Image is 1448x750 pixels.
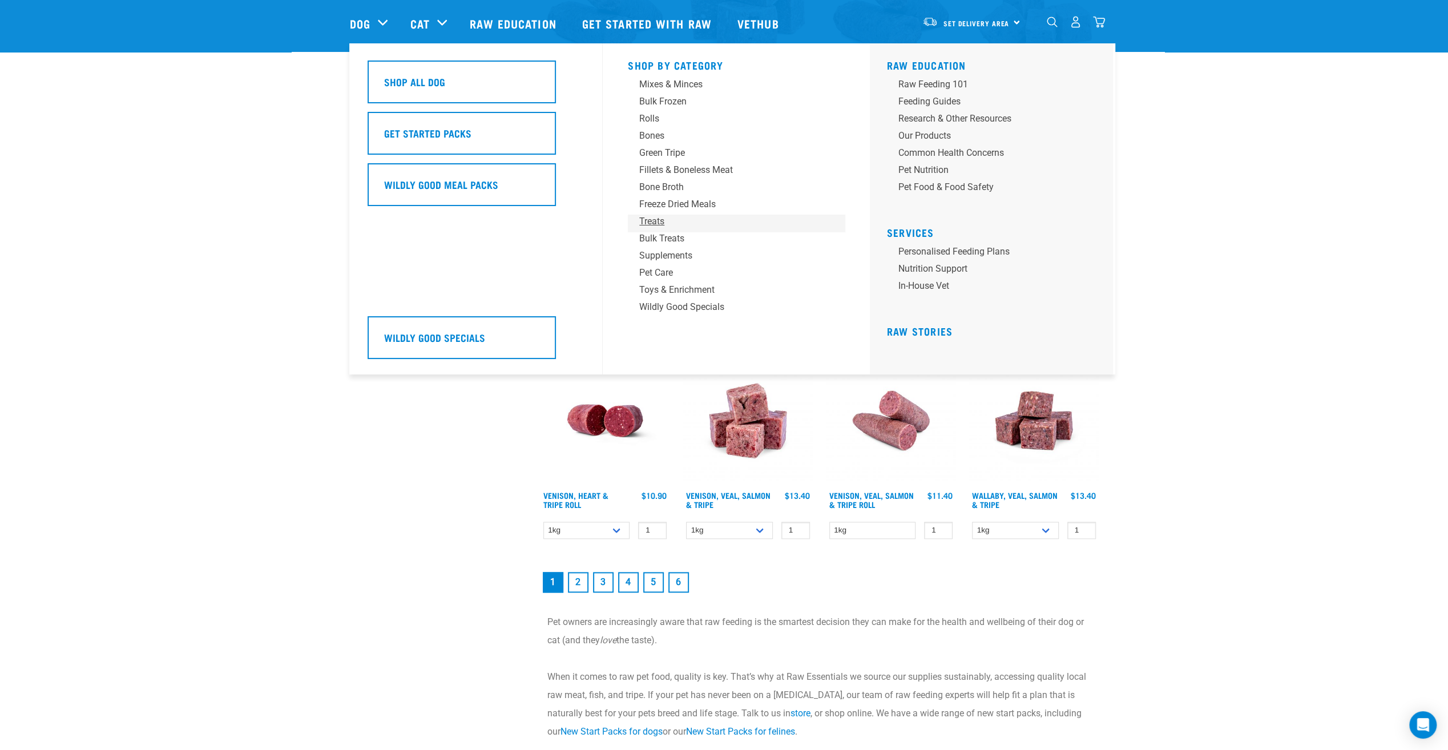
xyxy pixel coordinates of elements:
a: Vethub [726,1,793,46]
a: Personalised Feeding Plans [887,245,1104,262]
a: Raw Stories [887,328,953,334]
a: Supplements [628,249,845,266]
input: 1 [924,522,953,539]
div: Fillets & Boneless Meat [639,163,817,177]
div: $13.40 [1071,491,1096,500]
a: Page 1 [543,572,563,592]
h5: Shop By Category [628,59,845,68]
span: Set Delivery Area [943,21,1010,25]
input: 1 [638,522,667,539]
a: Goto page 5 [643,572,664,592]
a: Toys & Enrichment [628,283,845,300]
a: Freeze Dried Meals [628,197,845,215]
div: Supplements [639,249,817,263]
a: Wallaby, Veal, Salmon & Tripe [972,493,1058,506]
input: 1 [781,522,810,539]
div: Wildly Good Specials [639,300,817,314]
a: Pet Nutrition [887,163,1104,180]
div: Common Health Concerns [898,146,1076,160]
a: store [790,708,810,719]
div: Freeze Dried Meals [639,197,817,211]
div: Pet Food & Food Safety [898,180,1076,194]
div: Our Products [898,129,1076,143]
img: home-icon@2x.png [1093,16,1105,28]
a: Raw Feeding 101 [887,78,1104,95]
nav: pagination [541,570,1099,595]
a: Wildly Good Specials [368,316,584,368]
a: Venison, Heart & Tripe Roll [543,493,608,506]
img: van-moving.png [922,17,938,27]
a: Treats [628,215,845,232]
h5: Wildly Good Specials [384,330,485,345]
div: Pet Nutrition [898,163,1076,177]
p: When it comes to raw pet food, quality is key. That’s why at Raw Essentials we source our supplie... [547,668,1092,741]
a: Venison, Veal, Salmon & Tripe [686,493,771,506]
img: Raw Essentials Venison Heart & Tripe Hypoallergenic Raw Pet Food Bulk Roll Unwrapped [541,356,670,485]
h5: Shop All Dog [384,74,445,89]
a: Venison, Veal, Salmon & Tripe Roll [829,493,914,506]
div: $10.90 [642,491,667,500]
img: Wallaby Veal Salmon Tripe 1642 [969,356,1099,485]
a: Common Health Concerns [887,146,1104,163]
a: Goto page 6 [668,572,689,592]
div: Bulk Frozen [639,95,817,108]
div: Open Intercom Messenger [1409,711,1437,739]
div: Bulk Treats [639,232,817,245]
h5: Wildly Good Meal Packs [384,177,498,192]
a: Bones [628,129,845,146]
a: Goto page 3 [593,572,614,592]
a: In-house vet [887,279,1104,296]
a: Wildly Good Meal Packs [368,163,584,215]
div: $13.40 [785,491,810,500]
div: Research & Other Resources [898,112,1076,126]
a: Mixes & Minces [628,78,845,95]
img: Venison Veal Salmon Tripe 1651 [826,356,956,485]
a: Goto page 4 [618,572,639,592]
a: Nutrition Support [887,262,1104,279]
a: Cat [410,15,430,32]
a: Bulk Treats [628,232,845,249]
div: Bones [639,129,817,143]
em: love [600,635,616,646]
a: Rolls [628,112,845,129]
a: Get Started Packs [368,112,584,163]
a: Raw Education [887,62,966,68]
div: Rolls [639,112,817,126]
a: Bone Broth [628,180,845,197]
div: Green Tripe [639,146,817,160]
img: home-icon-1@2x.png [1047,17,1058,27]
div: Pet Care [639,266,817,280]
a: New Start Packs for felines [686,726,795,737]
h5: Get Started Packs [384,126,471,140]
div: $11.40 [927,491,953,500]
div: Toys & Enrichment [639,283,817,297]
div: Feeding Guides [898,95,1076,108]
p: Pet owners are increasingly aware that raw feeding is the smartest decision they can make for the... [547,613,1092,650]
a: Bulk Frozen [628,95,845,112]
h5: Services [887,227,1104,236]
img: Venison Veal Salmon Tripe 1621 [683,356,813,485]
input: 1 [1067,522,1096,539]
div: Mixes & Minces [639,78,817,91]
div: Bone Broth [639,180,817,194]
a: Pet Care [628,266,845,283]
a: Feeding Guides [887,95,1104,112]
a: Dog [350,15,370,32]
img: user.png [1070,16,1082,28]
a: Get started with Raw [571,1,726,46]
div: Raw Feeding 101 [898,78,1076,91]
a: Green Tripe [628,146,845,163]
a: Raw Education [458,1,570,46]
div: Treats [639,215,817,228]
a: Fillets & Boneless Meat [628,163,845,180]
a: Our Products [887,129,1104,146]
a: Goto page 2 [568,572,588,592]
a: Research & Other Resources [887,112,1104,129]
a: Wildly Good Specials [628,300,845,317]
a: New Start Packs for dogs [560,726,663,737]
a: Pet Food & Food Safety [887,180,1104,197]
a: Shop All Dog [368,61,584,112]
